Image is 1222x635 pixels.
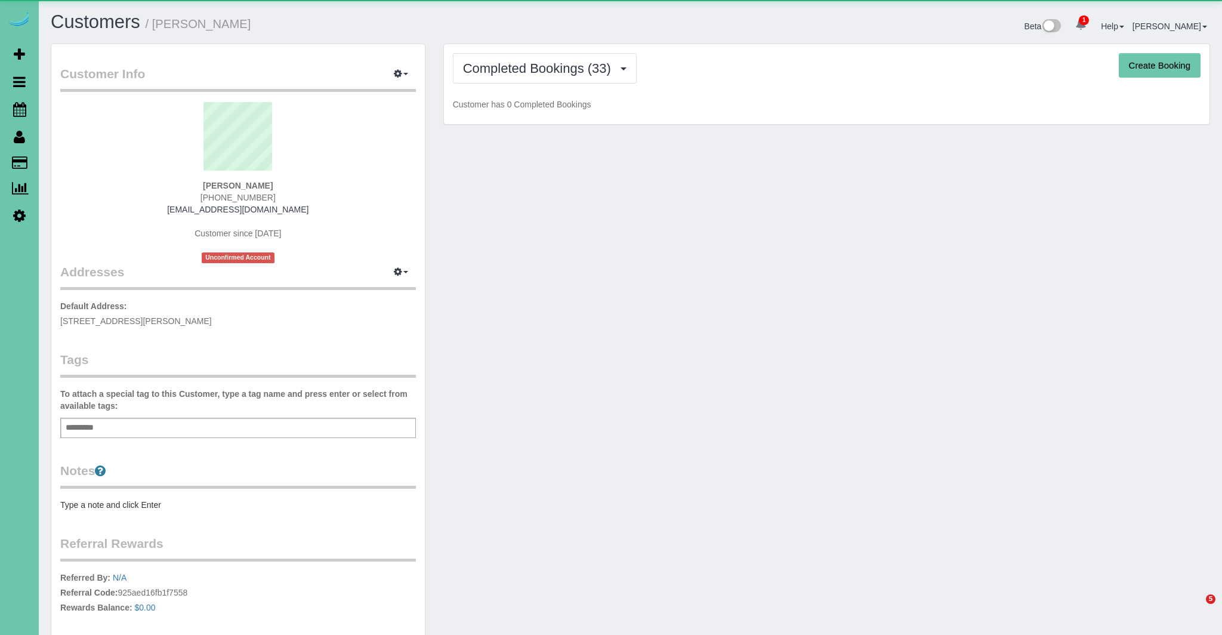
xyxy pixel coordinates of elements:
a: $0.00 [135,603,156,612]
a: Customers [51,11,140,32]
legend: Customer Info [60,65,416,92]
a: Help [1101,21,1124,31]
p: 925aed16fb1f7558 [60,572,416,616]
legend: Referral Rewards [60,535,416,562]
a: Beta [1024,21,1061,31]
label: Referred By: [60,572,110,584]
iframe: Intercom live chat [1181,594,1210,623]
a: [EMAIL_ADDRESS][DOMAIN_NAME] [167,205,308,214]
legend: Notes [60,462,416,489]
strong: [PERSON_NAME] [203,181,273,190]
label: Default Address: [60,300,127,312]
p: Customer has 0 Completed Bookings [453,98,1201,110]
span: [STREET_ADDRESS][PERSON_NAME] [60,316,212,326]
button: Create Booking [1119,53,1201,78]
label: Referral Code: [60,587,118,599]
legend: Tags [60,351,416,378]
img: Automaid Logo [7,12,31,29]
span: Customer since [DATE] [195,229,281,238]
pre: Type a note and click Enter [60,499,416,511]
span: 5 [1206,594,1215,604]
a: N/A [113,573,126,582]
label: Rewards Balance: [60,602,132,614]
span: [PHONE_NUMBER] [200,193,276,202]
label: To attach a special tag to this Customer, type a tag name and press enter or select from availabl... [60,388,416,412]
a: [PERSON_NAME] [1132,21,1207,31]
a: 1 [1069,12,1093,38]
span: 1 [1079,16,1089,25]
small: / [PERSON_NAME] [146,17,251,30]
img: New interface [1041,19,1061,35]
span: Completed Bookings (33) [463,61,617,76]
span: Unconfirmed Account [202,252,274,263]
button: Completed Bookings (33) [453,53,637,84]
